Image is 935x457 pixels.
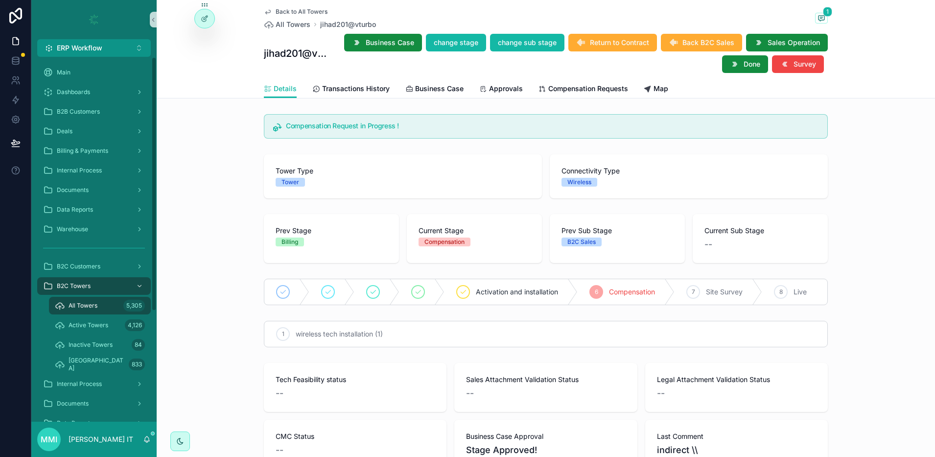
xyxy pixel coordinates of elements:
span: Tower Type [276,166,530,176]
span: change stage [434,38,478,48]
a: Approvals [479,80,523,99]
span: Business Case [366,38,414,48]
span: 1 [282,330,284,338]
span: Active Towers [69,321,108,329]
span: Current Stage [419,226,530,236]
a: Transactions History [312,80,390,99]
span: Documents [57,186,89,194]
button: 1 [815,13,828,25]
a: B2C Customers [37,258,151,275]
a: B2B Customers [37,103,151,120]
div: B2C Sales [567,238,596,246]
a: All Towers [264,20,310,29]
a: All Towers5,305 [49,297,151,314]
div: Wireless [567,178,591,187]
span: Business Case [415,84,464,94]
span: Sales Attachment Validation Status [466,375,625,385]
span: Data Reports [57,419,93,427]
span: indirect \\ [657,443,816,457]
span: Internal Process [57,167,102,174]
a: Details [264,80,297,98]
a: Active Towers4,126 [49,316,151,334]
a: jihad201@vturbo [320,20,376,29]
a: Map [644,80,668,99]
a: Documents [37,181,151,199]
span: 6 [595,288,598,296]
button: change sub stage [490,34,564,51]
div: scrollable content [31,57,157,422]
span: -- [657,386,665,400]
span: -- [704,238,712,251]
span: 8 [779,288,783,296]
span: Prev Sub Stage [561,226,673,236]
span: Warehouse [57,225,88,233]
p: [PERSON_NAME] IT [69,434,133,444]
div: Compensation [424,238,465,246]
a: Business Case [405,80,464,99]
a: Back to All Towers [264,8,327,16]
span: B2C Customers [57,263,100,270]
span: Prev Stage [276,226,387,236]
span: Compensation [609,287,655,297]
a: Data Reports [37,414,151,432]
span: All Towers [69,302,97,310]
span: Live [794,287,807,297]
span: Back B2C Sales [682,38,734,48]
span: Approvals [489,84,523,94]
span: Data Reports [57,206,93,214]
span: Survey [794,59,816,69]
button: Sales Operation [746,34,828,51]
a: Compensation Requests [538,80,628,99]
span: 7 [692,288,695,296]
button: Business Case [344,34,422,51]
h1: jihad201@vturbo [264,47,329,60]
span: [GEOGRAPHIC_DATA] [69,357,125,372]
div: 4,126 [125,319,145,331]
span: Site Survey [706,287,743,297]
div: Tower [281,178,299,187]
span: B2C Towers [57,282,91,290]
span: Sales Operation [768,38,820,48]
span: -- [276,443,283,457]
span: Transactions History [322,84,390,94]
button: change stage [426,34,486,51]
a: Billing & Payments [37,142,151,160]
span: Internal Process [57,380,102,388]
span: B2B Customers [57,108,100,116]
span: MMI [41,433,57,445]
a: Warehouse [37,220,151,238]
span: Business Case Approval [466,432,625,441]
span: Connectivity Type [561,166,816,176]
span: Inactive Towers [69,341,113,349]
span: Back to All Towers [276,8,327,16]
button: Return to Contract [568,34,657,51]
a: Internal Process [37,375,151,393]
span: Main [57,69,70,76]
span: Dashboards [57,88,90,96]
span: Deals [57,127,72,135]
span: Documents [57,400,89,408]
button: Survey [772,55,824,73]
span: Activation and installation [476,287,558,297]
div: Billing [281,238,298,246]
a: Internal Process [37,162,151,179]
span: wireless tech installation (1) [296,329,383,339]
span: change sub stage [498,38,557,48]
span: Return to Contract [590,38,649,48]
button: Back B2C Sales [661,34,742,51]
span: All Towers [276,20,310,29]
a: B2C Towers [37,277,151,295]
span: Current Sub Stage [704,226,816,236]
span: -- [466,386,474,400]
span: 1 [823,7,832,17]
span: Billing & Payments [57,147,108,155]
span: -- [276,386,283,400]
span: Compensation Requests [548,84,628,94]
a: Main [37,64,151,81]
div: 84 [132,339,145,351]
span: CMC Status [276,432,435,441]
div: 833 [129,359,145,370]
a: Deals [37,122,151,140]
span: Details [274,84,297,94]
